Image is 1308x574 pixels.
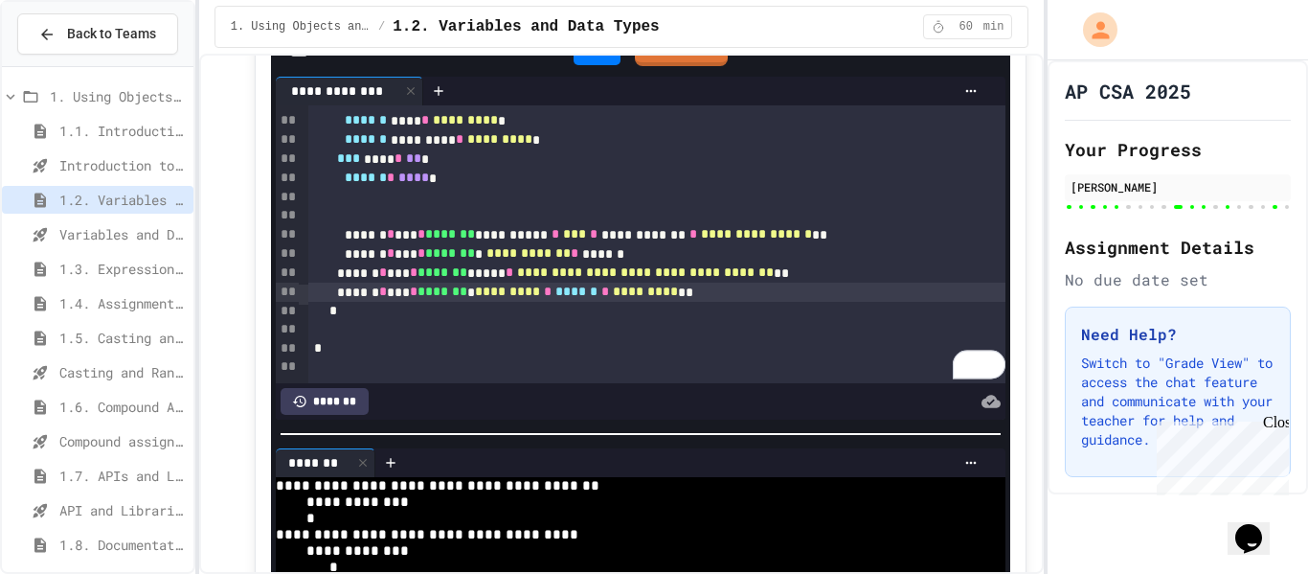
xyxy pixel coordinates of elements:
[59,155,186,175] span: Introduction to Algorithms, Programming, and Compilers
[231,19,371,34] span: 1. Using Objects and Methods
[1228,497,1289,555] iframe: chat widget
[59,121,186,141] span: 1.1. Introduction to Algorithms, Programming, and Compilers
[17,13,178,55] button: Back to Teams
[1149,414,1289,495] iframe: chat widget
[59,466,186,486] span: 1.7. APIs and Libraries
[983,19,1004,34] span: min
[59,190,186,210] span: 1.2. Variables and Data Types
[59,328,186,348] span: 1.5. Casting and Ranges of Values
[1065,234,1291,261] h2: Assignment Details
[59,259,186,279] span: 1.3. Expressions and Output [New]
[59,535,186,555] span: 1.8. Documentation with Comments and Preconditions
[59,293,186,313] span: 1.4. Assignment and Input
[59,224,186,244] span: Variables and Data Types - Quiz
[1063,8,1122,52] div: My Account
[50,86,186,106] span: 1. Using Objects and Methods
[393,15,659,38] span: 1.2. Variables and Data Types
[1065,136,1291,163] h2: Your Progress
[1065,78,1191,104] h1: AP CSA 2025
[1065,268,1291,291] div: No due date set
[59,431,186,451] span: Compound assignment operators - Quiz
[1081,354,1274,449] p: Switch to "Grade View" to access the chat feature and communicate with your teacher for help and ...
[8,8,132,122] div: Chat with us now!Close
[59,362,186,382] span: Casting and Ranges of variables - Quiz
[67,24,156,44] span: Back to Teams
[1071,178,1285,195] div: [PERSON_NAME]
[59,397,186,417] span: 1.6. Compound Assignment Operators
[378,19,385,34] span: /
[951,19,981,34] span: 60
[1081,323,1274,346] h3: Need Help?
[59,500,186,520] span: API and Libraries - Topic 1.7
